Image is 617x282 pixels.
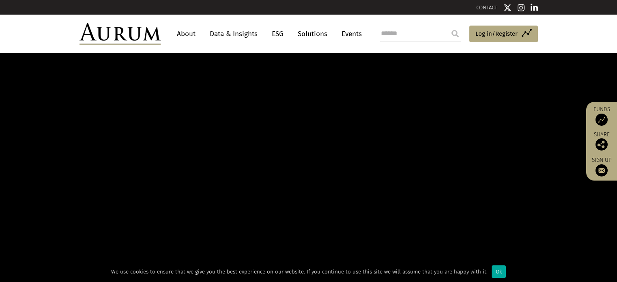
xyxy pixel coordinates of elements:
[294,26,331,41] a: Solutions
[475,29,518,39] span: Log in/Register
[476,4,497,11] a: CONTACT
[492,265,506,278] div: Ok
[268,26,288,41] a: ESG
[596,164,608,177] img: Sign up to our newsletter
[590,157,613,177] a: Sign up
[531,4,538,12] img: Linkedin icon
[503,4,512,12] img: Twitter icon
[596,114,608,126] img: Access Funds
[469,26,538,43] a: Log in/Register
[447,26,463,42] input: Submit
[338,26,362,41] a: Events
[518,4,525,12] img: Instagram icon
[206,26,262,41] a: Data & Insights
[596,138,608,151] img: Share this post
[80,23,161,45] img: Aurum
[590,106,613,126] a: Funds
[590,132,613,151] div: Share
[173,26,200,41] a: About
